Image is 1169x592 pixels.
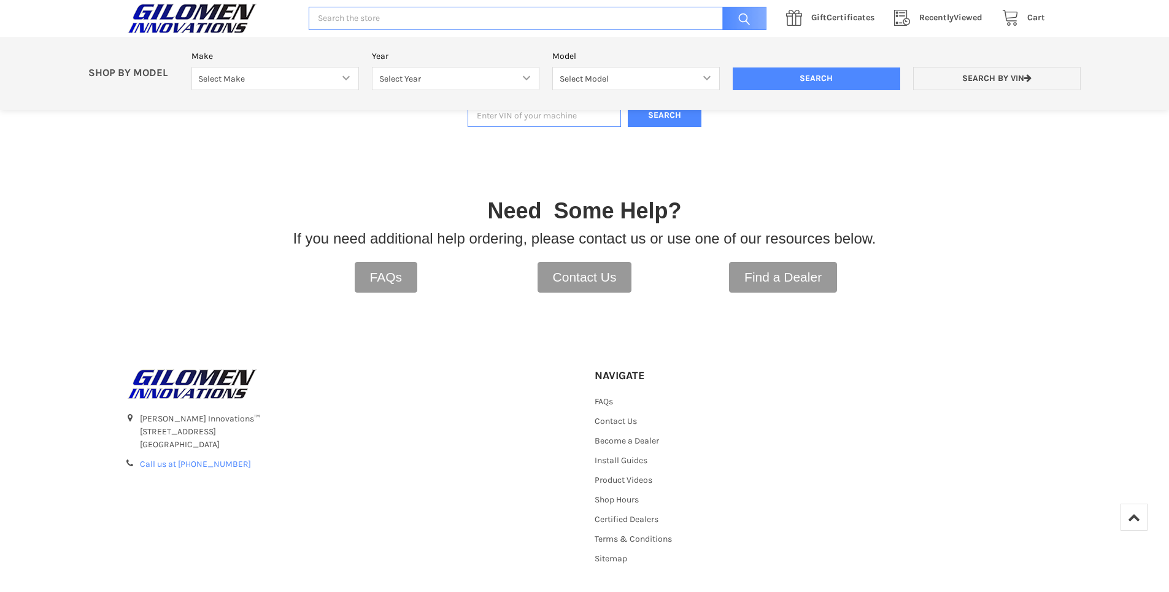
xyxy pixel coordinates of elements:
label: Model [552,50,720,63]
span: Gift [811,12,827,23]
a: Cart [995,10,1045,26]
a: FAQs [355,262,418,293]
p: If you need additional help ordering, please contact us or use one of our resources below. [293,228,876,250]
input: Search [733,67,900,91]
a: GILOMEN INNOVATIONS [125,369,575,399]
a: Search by VIN [913,67,1081,91]
a: GILOMEN INNOVATIONS [125,3,296,34]
p: SHOP BY MODEL [82,67,185,80]
button: Search [628,104,701,128]
span: Certificates [811,12,874,23]
p: Need Some Help? [487,194,681,228]
h5: Navigate [595,369,731,383]
a: RecentlyViewed [887,10,995,26]
a: Product Videos [595,475,652,485]
a: FAQs [595,396,613,407]
a: Find a Dealer [729,262,837,293]
a: Install Guides [595,455,647,466]
img: GILOMEN INNOVATIONS [125,3,260,34]
input: Search [716,7,766,31]
label: Make [191,50,359,63]
input: Search the store [309,7,766,31]
a: Become a Dealer [595,436,659,446]
a: Contact Us [538,262,632,293]
a: Terms & Conditions [595,534,672,544]
span: Viewed [919,12,982,23]
label: Year [372,50,539,63]
span: Cart [1027,12,1045,23]
img: GILOMEN INNOVATIONS [125,369,260,399]
span: Recently [919,12,954,23]
a: GiftCertificates [779,10,887,26]
a: Top of Page [1121,504,1148,531]
a: Shop Hours [595,494,639,505]
a: Contact Us [595,416,637,426]
a: Certified Dealers [595,514,658,525]
address: [PERSON_NAME] Innovations™ [STREET_ADDRESS] [GEOGRAPHIC_DATA] [140,412,574,451]
a: Call us at [PHONE_NUMBER] [140,459,251,469]
a: Sitemap [595,553,627,564]
input: Enter VIN of your machine [468,104,621,128]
